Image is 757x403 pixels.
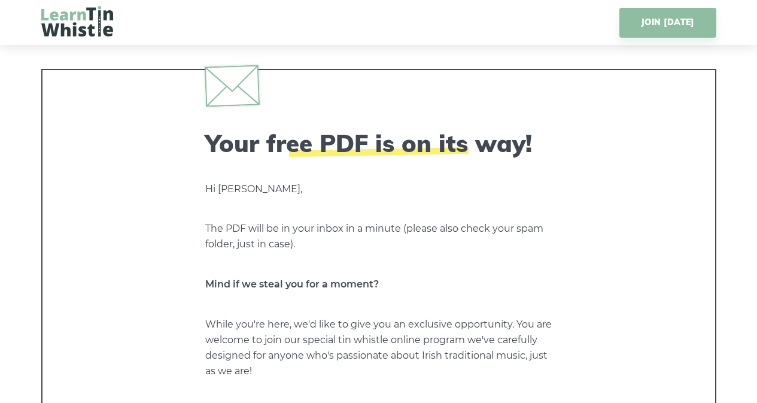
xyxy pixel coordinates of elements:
[205,129,552,157] h2: Your free PDF is on its way!
[205,221,552,252] p: The PDF will be in your inbox in a minute (please also check your spam folder, just in case).
[205,181,552,197] p: Hi [PERSON_NAME],
[619,8,716,38] a: JOIN [DATE]
[41,6,113,37] img: LearnTinWhistle.com
[204,65,259,107] img: envelope.svg
[205,317,552,379] p: While you're here, we'd like to give you an exclusive opportunity. You are welcome to join our sp...
[205,278,379,290] strong: Mind if we steal you for a moment?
